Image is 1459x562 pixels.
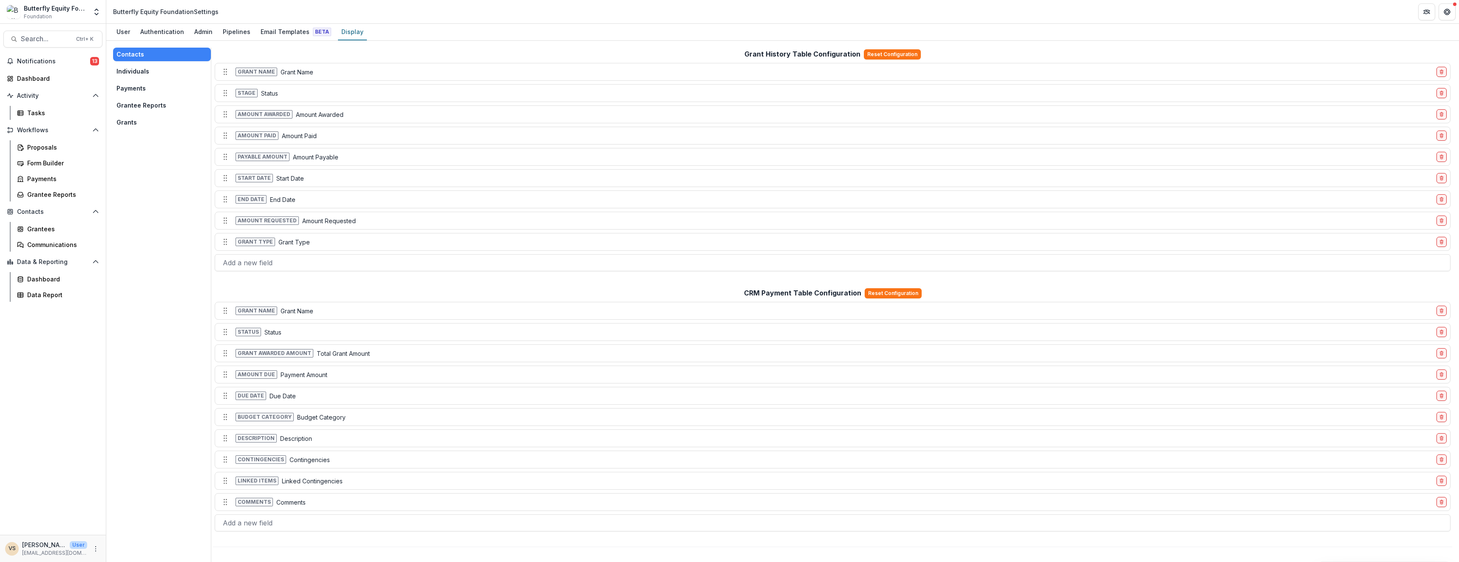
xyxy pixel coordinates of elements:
button: Move field [219,389,232,403]
span: Amount awarded [236,110,292,119]
button: Move field [219,368,232,381]
div: Grantees [27,224,96,233]
a: Grantee Reports [14,187,102,202]
span: Activity [17,92,89,99]
button: delete-field-row [1436,497,1447,507]
div: Dashboard [27,275,96,284]
span: Payable amount [236,153,290,161]
button: delete-field-row [1436,88,1447,98]
span: Amount requested [236,216,299,225]
span: Notifications [17,58,90,65]
button: Move field [219,495,232,509]
a: Form Builder [14,156,102,170]
span: Amount paid [236,131,278,140]
button: Contacts [113,48,211,61]
button: Get Help [1439,3,1456,20]
button: Open Activity [3,89,102,102]
div: Form Builder [27,159,96,167]
button: delete-field-row [1436,216,1447,226]
button: Move field [219,410,232,424]
button: delete-field-row [1436,152,1447,162]
a: Data Report [14,288,102,302]
button: delete-field-row [1436,109,1447,119]
div: Communications [27,240,96,249]
div: Vannesa Santos [9,546,16,551]
button: delete-field-row [1436,433,1447,443]
button: Move field [219,304,232,318]
span: Status [236,328,261,336]
p: Grant Type [278,238,310,247]
span: Start date [236,174,273,182]
button: More [91,544,101,554]
span: Grant name [236,68,277,76]
img: Butterfly Equity Foundation [7,5,20,19]
span: Amount due [236,370,277,379]
a: Grantees [14,222,102,236]
a: Payments [14,172,102,186]
p: Description [280,434,312,443]
div: Data Report [27,290,96,299]
button: delete-field-row [1436,237,1447,247]
p: Status [261,89,278,98]
button: Move field [219,65,232,79]
p: Grant Name [281,68,313,77]
p: Budget Category [297,413,346,422]
p: Total Grant Amount [317,349,370,358]
span: Foundation [24,13,52,20]
span: Description [236,434,277,443]
div: Tasks [27,108,96,117]
p: Comments [276,498,306,507]
button: Move field [219,325,232,339]
button: delete-field-row [1436,369,1447,380]
div: Dashboard [17,74,96,83]
div: Pipelines [219,26,254,38]
span: End date [236,195,267,204]
button: Move field [219,129,232,142]
span: Linked items [236,477,278,485]
button: Move field [219,171,232,185]
button: Grantee Reports [113,99,211,112]
span: 13 [90,57,99,65]
button: Individuals [113,65,211,78]
button: delete-field-row [1436,194,1447,204]
button: delete-field-row [1436,67,1447,77]
button: delete-field-row [1436,306,1447,316]
button: Open entity switcher [91,3,102,20]
p: Payment Amount [281,370,327,379]
span: Contingencies [236,455,286,464]
button: Reset Configuration [865,288,922,298]
p: Status [264,328,281,337]
button: Reset Configuration [864,49,921,60]
button: delete-field-row [1436,454,1447,465]
a: Authentication [137,24,187,40]
p: Grant Name [281,307,313,315]
button: Grants [113,116,211,129]
a: User [113,24,133,40]
p: Amount Payable [293,153,338,162]
div: User [113,26,133,38]
button: Move field [219,235,232,249]
button: Move field [219,150,232,164]
button: Open Workflows [3,123,102,137]
button: delete-field-row [1436,131,1447,141]
button: delete-field-row [1436,348,1447,358]
button: Move field [219,214,232,227]
p: Due Date [270,392,296,400]
span: Grant name [236,307,277,315]
span: Contacts [17,208,89,216]
button: Open Data & Reporting [3,255,102,269]
div: Proposals [27,143,96,152]
button: Move field [219,346,232,360]
div: Grantee Reports [27,190,96,199]
button: Move field [219,108,232,121]
h2: CRM Payment Table Configuration [744,289,861,297]
span: Grant awarded amount [236,349,313,358]
a: Email Templates Beta [257,24,335,40]
span: Stage [236,89,258,97]
span: Grant type [236,238,275,246]
a: Tasks [14,106,102,120]
button: Move field [219,453,232,466]
button: Move field [219,431,232,445]
button: Move field [219,474,232,488]
p: [EMAIL_ADDRESS][DOMAIN_NAME] [22,549,87,557]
